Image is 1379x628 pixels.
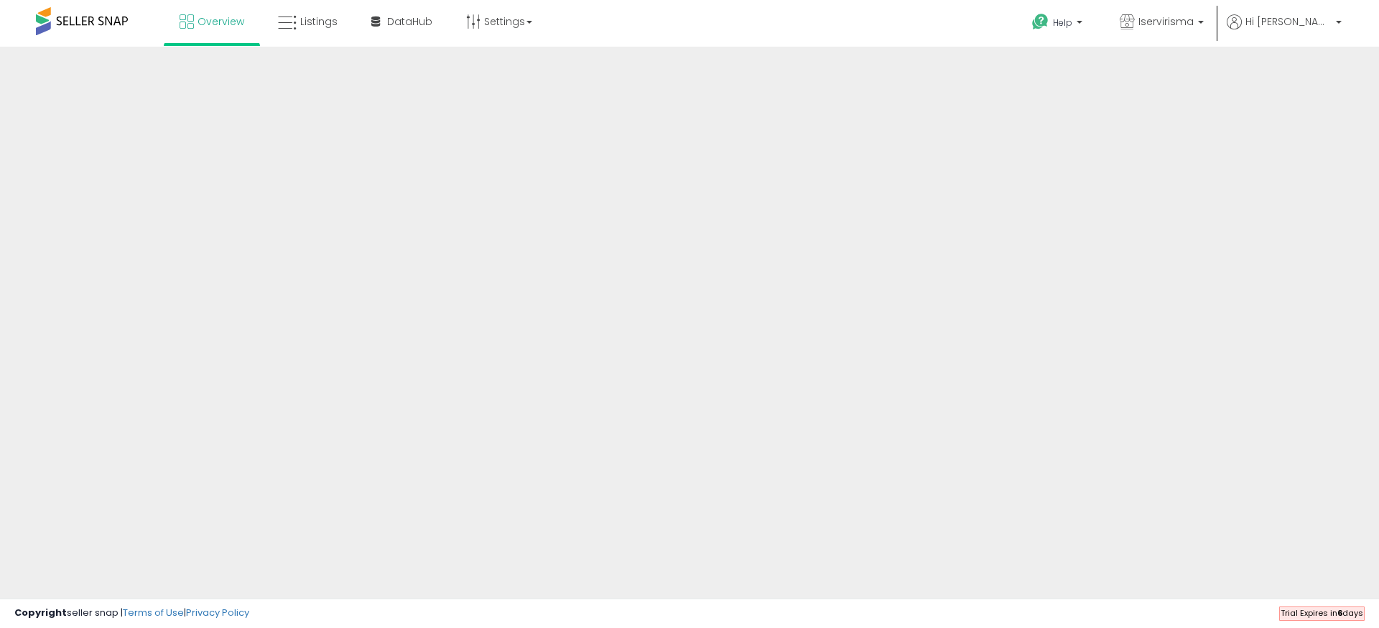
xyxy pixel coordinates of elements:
[123,606,184,619] a: Terms of Use
[1138,14,1194,29] span: Iservirisma
[1031,13,1049,31] i: Get Help
[1337,607,1342,619] b: 6
[1281,607,1363,619] span: Trial Expires in days
[186,606,249,619] a: Privacy Policy
[1053,17,1072,29] span: Help
[198,14,244,29] span: Overview
[1245,14,1332,29] span: Hi [PERSON_NAME]
[387,14,432,29] span: DataHub
[14,606,249,620] div: seller snap | |
[14,606,67,619] strong: Copyright
[1227,14,1342,47] a: Hi [PERSON_NAME]
[300,14,338,29] span: Listings
[1021,2,1097,47] a: Help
